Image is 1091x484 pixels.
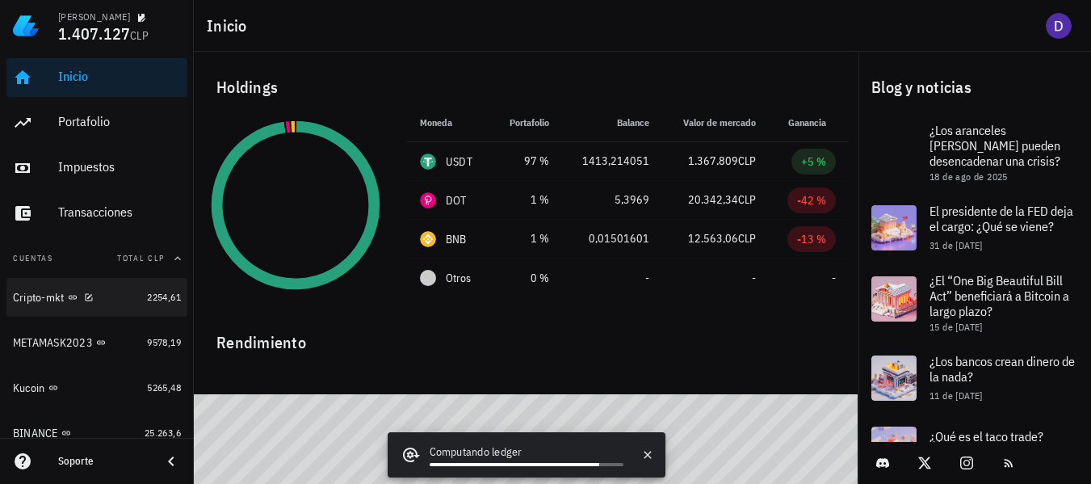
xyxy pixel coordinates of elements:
[929,353,1075,385] span: ¿Los bancos crean dinero de la nada?
[446,154,472,170] div: USDT
[204,61,849,113] div: Holdings
[6,58,187,97] a: Inicio
[6,323,187,362] a: METAMASK2023 9578,19
[797,192,826,208] div: -42 %
[430,444,623,463] div: Computando ledger
[145,427,181,439] span: 25.263,6
[929,428,1043,444] span: ¿Qué es el taco trade?
[575,153,649,170] div: 1413,214051
[446,231,467,247] div: BNB
[147,336,181,348] span: 9578,19
[801,154,826,170] div: +5 %
[575,191,649,208] div: 5,3969
[797,231,826,247] div: -13 %
[858,263,1091,343] a: ¿El “One Big Beautiful Bill Act” beneficiará a Bitcoin a largo plazo? 15 de [DATE]
[858,113,1091,192] a: ¿Los aranceles [PERSON_NAME] pueden desencadenar una crisis? 18 de ago de 2025
[832,271,836,285] span: -
[13,291,65,305] div: Cripto-mkt
[147,381,181,394] span: 5265,48
[58,69,181,84] div: Inicio
[58,114,181,129] div: Portafolio
[858,192,1091,263] a: El presidente de la FED deja el cargo: ¿Qué se viene? 31 de [DATE]
[505,191,549,208] div: 1 %
[858,61,1091,113] div: Blog y noticias
[738,192,756,207] span: CLP
[562,103,662,142] th: Balance
[575,230,649,247] div: 0,01501601
[58,204,181,220] div: Transacciones
[788,116,836,128] span: Ganancia
[13,13,39,39] img: LedgiFi
[1046,13,1072,39] div: avatar
[929,321,983,333] span: 15 de [DATE]
[147,291,181,303] span: 2254,61
[929,272,1069,319] span: ¿El “One Big Beautiful Bill Act” beneficiará a Bitcoin a largo plazo?
[6,149,187,187] a: Impuestos
[929,170,1008,183] span: 18 de ago de 2025
[929,389,983,402] span: 11 de [DATE]
[58,455,149,468] div: Soporte
[130,28,149,43] span: CLP
[420,154,436,170] div: USDT-icon
[505,270,549,287] div: 0 %
[858,343,1091,414] a: ¿Los bancos crean dinero de la nada? 11 de [DATE]
[688,231,738,246] span: 12.563,06
[446,270,471,287] span: Otros
[738,154,756,168] span: CLP
[207,13,254,39] h1: Inicio
[58,159,181,175] div: Impuestos
[6,278,187,317] a: Cripto-mkt 2254,61
[117,253,165,263] span: Total CLP
[505,230,549,247] div: 1 %
[420,192,436,208] div: DOT-icon
[492,103,562,142] th: Portafolio
[407,103,492,142] th: Moneda
[6,414,187,452] a: BINANCE 25.263,6
[13,427,58,440] div: BINANCE
[420,231,436,247] div: BNB-icon
[688,154,738,168] span: 1.367.809
[929,239,983,251] span: 31 de [DATE]
[58,11,130,23] div: [PERSON_NAME]
[446,192,467,208] div: DOT
[929,122,1060,169] span: ¿Los aranceles [PERSON_NAME] pueden desencadenar una crisis?
[13,381,45,395] div: Kucoin
[6,194,187,233] a: Transacciones
[6,368,187,407] a: Kucoin 5265,48
[6,239,187,278] button: CuentasTotal CLP
[738,231,756,246] span: CLP
[505,153,549,170] div: 97 %
[752,271,756,285] span: -
[204,317,849,356] div: Rendimiento
[645,271,649,285] span: -
[58,23,130,44] span: 1.407.127
[6,103,187,142] a: Portafolio
[662,103,769,142] th: Valor de mercado
[688,192,738,207] span: 20.342,34
[13,336,93,350] div: METAMASK2023
[929,203,1073,234] span: El presidente de la FED deja el cargo: ¿Qué se viene?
